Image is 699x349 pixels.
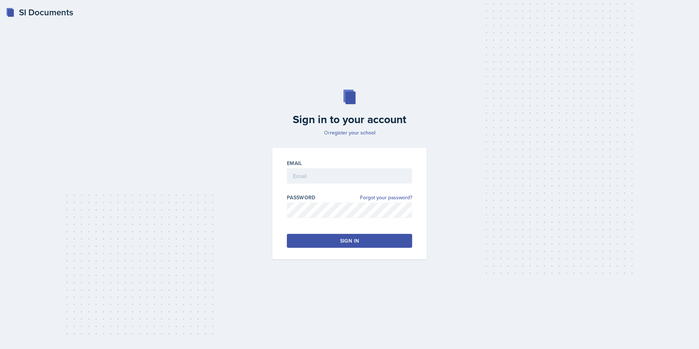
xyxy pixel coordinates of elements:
[287,194,316,201] label: Password
[340,237,359,244] div: Sign in
[268,113,431,126] h2: Sign in to your account
[6,6,73,19] a: SI Documents
[287,234,412,248] button: Sign in
[287,168,412,184] input: Email
[360,194,412,201] a: Forgot your password?
[287,160,302,167] label: Email
[268,129,431,136] p: Or
[330,129,375,136] a: register your school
